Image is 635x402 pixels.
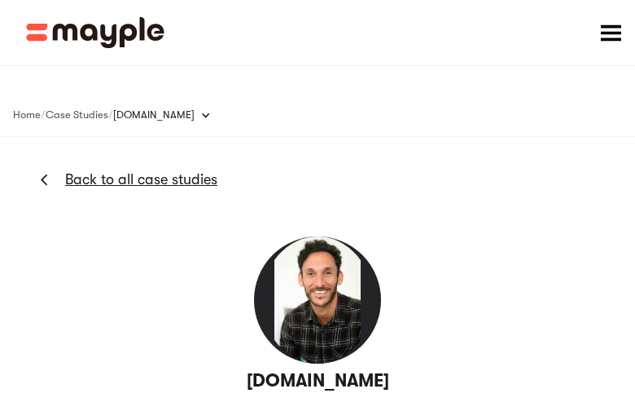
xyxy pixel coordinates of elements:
[113,107,195,123] div: [DOMAIN_NAME]
[113,99,227,131] div: [DOMAIN_NAME]
[108,107,113,123] div: /
[41,107,46,123] div: /
[26,17,164,48] a: home
[13,105,41,125] a: Home
[65,170,217,189] a: Back to all case studies
[26,17,164,48] img: Mayple logo
[252,235,383,365] img: MedicalRecords.com
[46,105,108,125] a: Case Studies
[586,8,635,57] div: menu
[226,369,410,393] h3: [DOMAIN_NAME]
